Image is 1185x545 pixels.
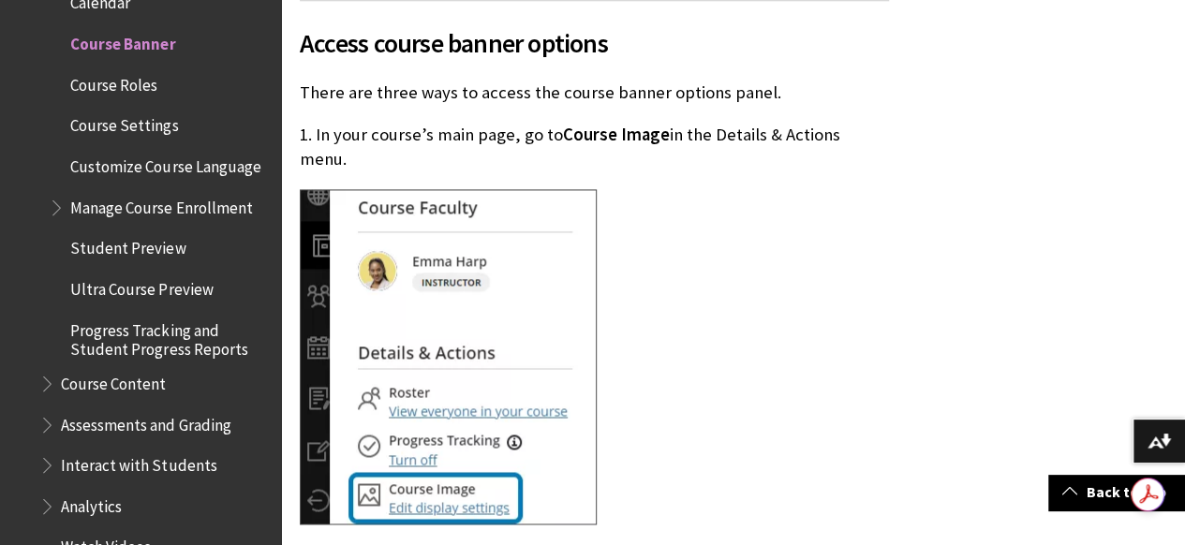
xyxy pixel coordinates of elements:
span: Course Roles [70,69,157,95]
span: Course Settings [70,110,178,136]
span: Ultra Course Preview [70,273,213,299]
span: Customize Course Language [70,151,260,176]
p: There are three ways to access the course banner options panel. [300,81,889,105]
a: Back to top [1048,475,1185,509]
span: Course Content [61,368,166,393]
img: Image of the Details & Actions sidebar with Course Image highlighted [300,189,597,524]
span: Course Image [563,124,670,145]
span: Manage Course Enrollment [70,192,252,217]
span: Course Banner [70,28,175,53]
span: Interact with Students [61,449,216,475]
p: 1. In your course’s main page, go to in the Details & Actions menu. [300,123,889,171]
span: Access course banner options [300,23,889,63]
span: Assessments and Grading [61,409,230,435]
span: Analytics [61,491,122,516]
span: Progress Tracking and Student Progress Reports [70,315,268,359]
span: Student Preview [70,233,185,258]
